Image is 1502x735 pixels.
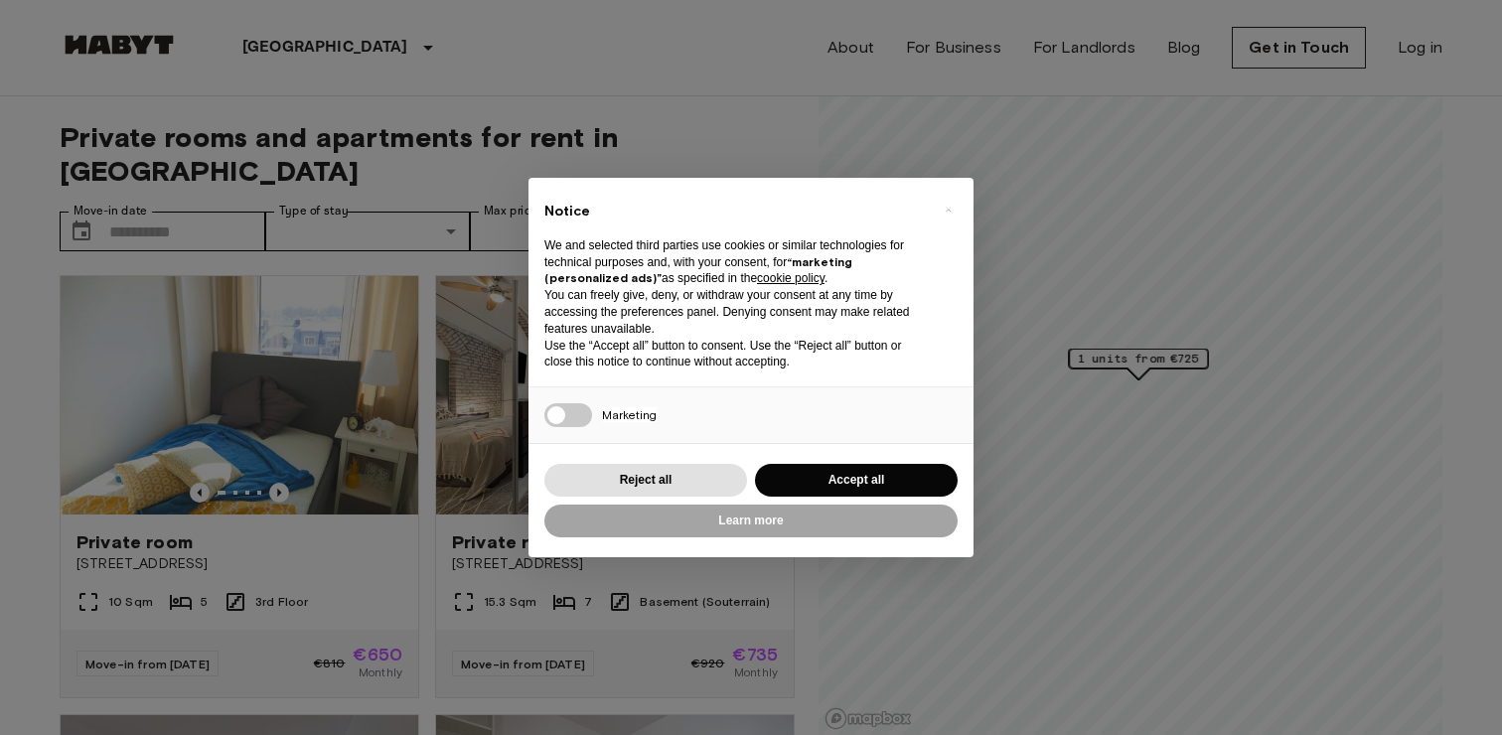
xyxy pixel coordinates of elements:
[544,505,958,537] button: Learn more
[544,202,926,221] h2: Notice
[544,464,747,497] button: Reject all
[544,338,926,371] p: Use the “Accept all” button to consent. Use the “Reject all” button or close this notice to conti...
[602,407,657,422] span: Marketing
[757,271,825,285] a: cookie policy
[544,287,926,337] p: You can freely give, deny, or withdraw your consent at any time by accessing the preferences pane...
[932,194,964,225] button: Close this notice
[945,198,952,221] span: ×
[755,464,958,497] button: Accept all
[544,237,926,287] p: We and selected third parties use cookies or similar technologies for technical purposes and, wit...
[544,254,852,286] strong: “marketing (personalized ads)”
